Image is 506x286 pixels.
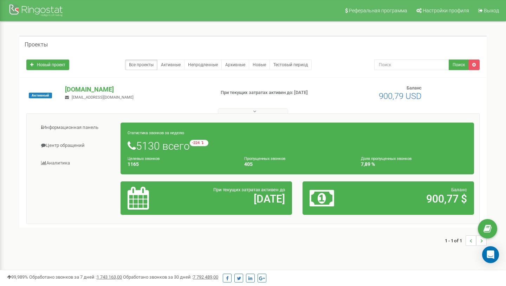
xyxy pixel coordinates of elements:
[183,193,285,205] h2: [DATE]
[244,162,350,167] h4: 405
[270,60,312,70] a: Тестовый период
[193,274,218,280] u: 7 792 489,00
[449,60,469,70] button: Поиск
[128,140,467,152] h1: 5130 всего
[374,60,449,70] input: Поиск
[244,156,285,161] small: Пропущенных звонков
[249,60,270,70] a: Новые
[7,274,28,280] span: 99,989%
[125,60,157,70] a: Все проекты
[65,85,209,94] p: [DOMAIN_NAME]
[123,274,218,280] span: Обработано звонков за 30 дней :
[213,187,285,192] span: При текущих затратах активен до
[361,156,411,161] small: Доля пропущенных звонков
[190,140,208,146] small: -224
[349,8,407,13] span: Реферальная программа
[157,60,184,70] a: Активные
[72,95,134,100] span: [EMAIL_ADDRESS][DOMAIN_NAME]
[484,8,499,13] span: Выход
[32,119,121,136] a: Информационная панель
[365,193,467,205] h2: 900,77 $
[482,246,499,263] div: Open Intercom Messenger
[29,274,122,280] span: Обработано звонков за 7 дней :
[184,60,222,70] a: Непродленные
[423,8,469,13] span: Настройки профиля
[361,162,467,167] h4: 7,89 %
[407,85,422,91] span: Баланс
[26,60,69,70] a: Новый проект
[128,156,160,161] small: Целевых звонков
[29,93,52,98] span: Активный
[221,60,249,70] a: Архивные
[97,274,122,280] u: 1 743 163,00
[32,155,121,172] a: Аналитика
[451,187,467,192] span: Баланс
[32,137,121,154] a: Центр обращений
[445,235,466,246] span: 1 - 1 of 1
[221,89,326,96] p: При текущих затратах активен до: [DATE]
[379,91,422,101] span: 900,79 USD
[128,131,184,135] small: Статистика звонков за неделю
[128,162,234,167] h4: 1165
[25,42,48,48] h5: Проекты
[445,228,487,253] nav: ...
